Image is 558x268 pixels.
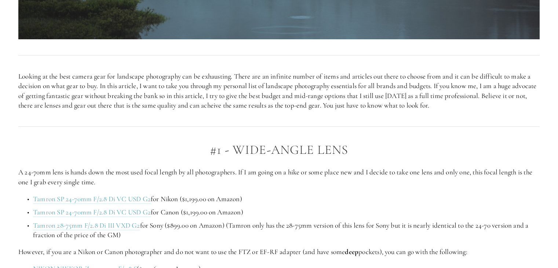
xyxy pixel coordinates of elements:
[33,195,151,204] a: Tamron SP 24-70mm F/2.8 Di VC USD G2
[18,143,540,157] h2: #1 - Wide-Angle Lens
[33,221,140,230] a: Tamron 28-75mm F/2.8 Di III VXD G2
[345,247,358,256] strong: deep
[33,194,540,204] p: for Nikon ($1,199.00 on Amazon)
[18,167,540,187] p: A 24-70mm lens is hands down the most used focal length by all photographers. If I am going on a ...
[33,208,151,217] a: Tamron SP 24-70mm F/2.8 Di VC USD G2
[33,207,540,217] p: for Canon ($1,199.00 on Amazon)
[33,221,540,240] p: for Sony ($899.00 on Amazon) (Tamron only has the 28-75mm version of this lens for Sony but it is...
[18,72,540,111] p: Looking at the best camera gear for landscape photography can be exhausting. There are an infinit...
[18,247,540,257] p: However, if you are a Nikon or Canon photographer and do not want to use the FTZ or EF-RF adapter...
